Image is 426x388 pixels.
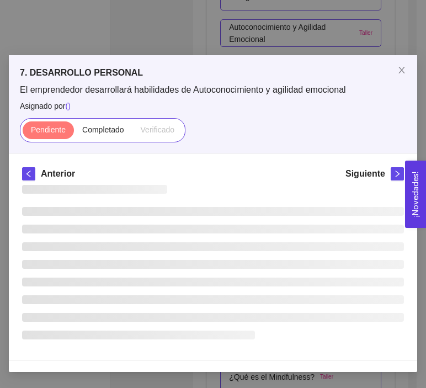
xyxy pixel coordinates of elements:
[345,167,385,180] h5: Siguiente
[20,66,406,79] h5: 7. DESARROLLO PERSONAL
[397,66,406,75] span: close
[141,125,174,134] span: Verificado
[31,125,66,134] span: Pendiente
[391,167,404,180] button: right
[23,170,35,178] span: left
[82,125,124,134] span: Completado
[41,167,75,180] h5: Anterior
[22,167,35,180] button: left
[391,170,403,178] span: right
[20,84,406,96] span: El emprendedor desarrollará habilidades de Autoconocimiento y agilidad emocional
[386,55,417,86] button: Close
[66,102,71,110] span: ( )
[405,161,426,228] button: Open Feedback Widget
[20,100,406,112] span: Asignado por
